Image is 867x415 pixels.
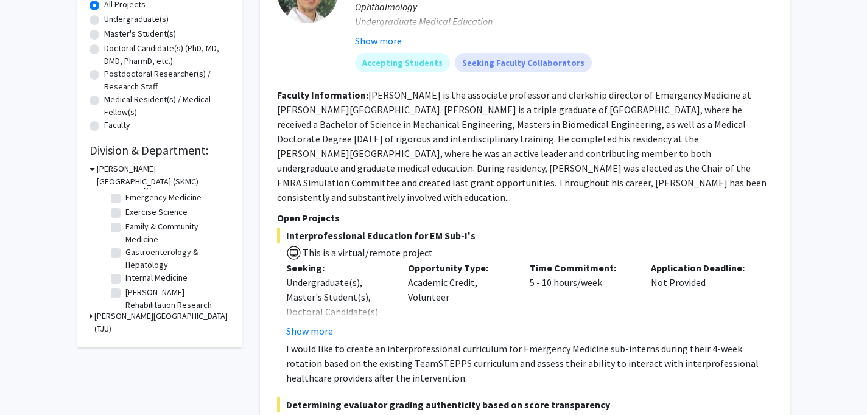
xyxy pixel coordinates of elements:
[651,260,754,275] p: Application Deadline:
[355,33,402,48] button: Show more
[125,246,226,271] label: Gastroenterology & Hepatology
[9,360,52,406] iframe: Chat
[408,260,511,275] p: Opportunity Type:
[104,68,230,93] label: Postdoctoral Researcher(s) / Research Staff
[125,191,202,204] label: Emergency Medicine
[355,53,450,72] mat-chip: Accepting Students
[97,162,230,188] h3: [PERSON_NAME][GEOGRAPHIC_DATA] (SKMC)
[277,397,773,412] span: Determining evaluator grading authenticity based on score transparency
[301,246,433,259] span: This is a virtual/remote project
[125,220,226,246] label: Family & Community Medicine
[104,42,230,68] label: Doctoral Candidate(s) (PhD, MD, DMD, PharmD, etc.)
[277,228,773,243] span: Interprofessional Education for EM Sub-I's
[90,143,230,158] h2: Division & Department:
[277,89,368,101] b: Faculty Information:
[642,260,763,338] div: Not Provided
[277,211,773,225] p: Open Projects
[104,13,169,26] label: Undergraduate(s)
[521,260,642,338] div: 5 - 10 hours/week
[125,286,226,324] label: [PERSON_NAME] Rehabilitation Research Institute
[277,89,767,203] fg-read-more: [PERSON_NAME] is the associate professor and clerkship director of Emergency Medicine at [PERSON_...
[125,206,188,218] label: Exercise Science
[104,93,230,119] label: Medical Resident(s) / Medical Fellow(s)
[530,260,633,275] p: Time Commitment:
[104,119,130,131] label: Faculty
[399,260,521,338] div: Academic Credit, Volunteer
[455,53,592,72] mat-chip: Seeking Faculty Collaborators
[286,260,390,275] p: Seeking:
[286,324,333,338] button: Show more
[125,271,188,284] label: Internal Medicine
[286,341,773,385] p: I would like to create an interprofessional curriculum for Emergency Medicine sub-interns during ...
[104,27,176,40] label: Master's Student(s)
[94,310,230,335] h3: [PERSON_NAME][GEOGRAPHIC_DATA] (TJU)
[286,275,390,348] div: Undergraduate(s), Master's Student(s), Doctoral Candidate(s) (PhD, MD, DMD, PharmD, etc.), Faculty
